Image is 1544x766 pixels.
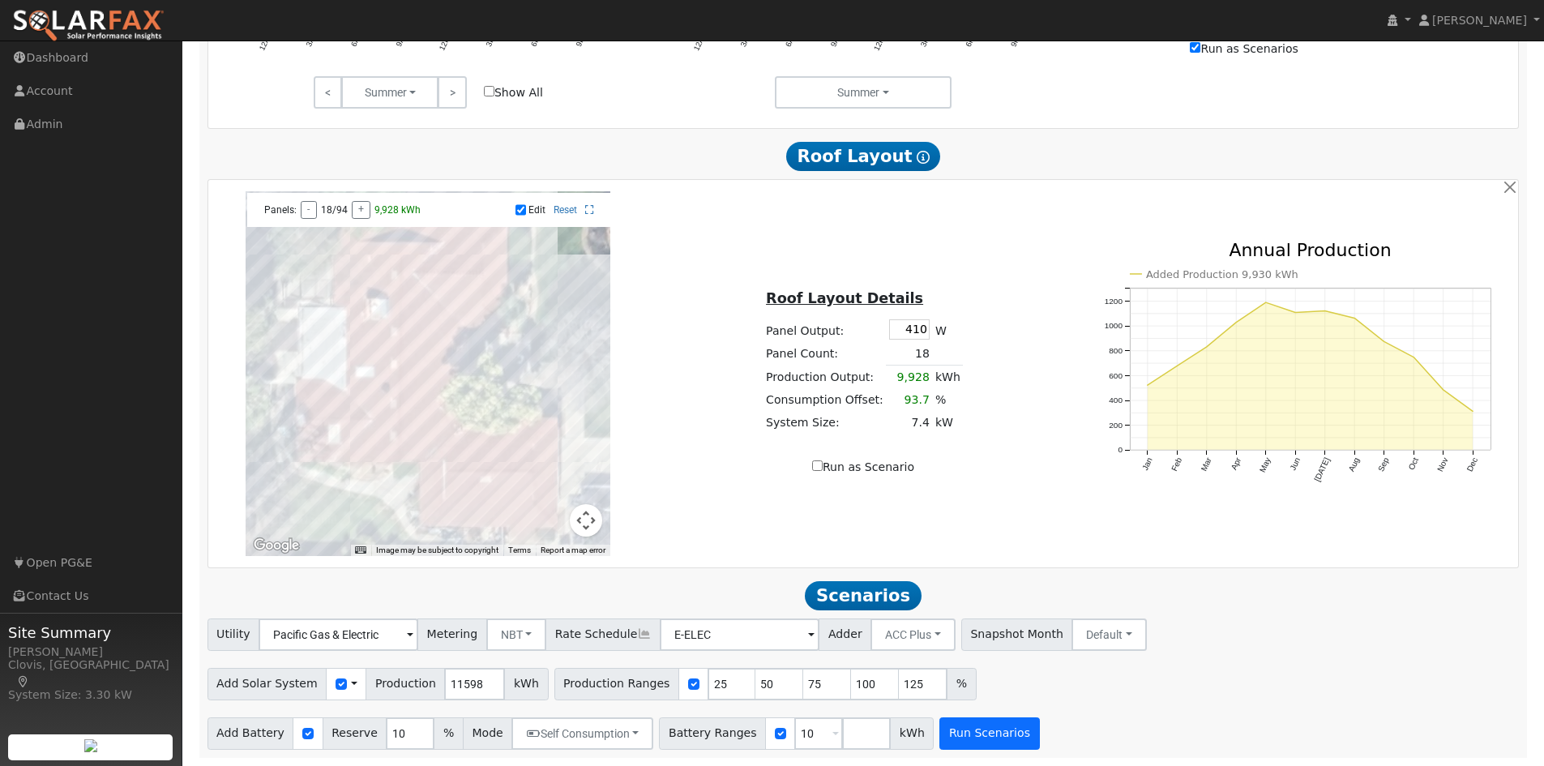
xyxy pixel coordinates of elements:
[805,581,921,610] span: Scenarios
[1170,456,1183,473] text: Feb
[484,86,494,96] input: Show All
[1263,299,1269,306] circle: onclick=""
[484,84,543,101] label: Show All
[886,366,932,389] td: 9,928
[1313,456,1332,483] text: [DATE]
[812,459,914,476] label: Run as Scenario
[207,618,260,651] span: Utility
[932,389,963,412] td: %
[1233,319,1239,326] circle: onclick=""
[886,412,932,434] td: 7.4
[947,668,976,700] span: %
[1146,268,1298,280] text: Added Production 9,930 kWh
[374,204,421,216] span: 9,928 kWh
[1440,387,1447,393] circle: onclick=""
[349,29,363,48] text: 6AM
[84,739,97,752] img: retrieve
[828,29,843,48] text: 9AM
[763,316,887,342] td: Panel Output:
[438,76,466,109] a: >
[463,717,512,750] span: Mode
[1258,456,1272,474] text: May
[738,29,753,48] text: 3AM
[1289,456,1302,472] text: Jun
[1407,456,1421,472] text: Oct
[528,204,545,216] label: Edit
[8,644,173,661] div: [PERSON_NAME]
[1347,456,1361,473] text: Aug
[1229,240,1391,260] text: Annual Production
[964,29,978,48] text: 6PM
[886,342,932,366] td: 18
[250,535,303,556] a: Open this area in Google Maps (opens a new window)
[554,668,679,700] span: Production Ranges
[264,204,297,216] span: Panels:
[961,618,1073,651] span: Snapshot Month
[1144,382,1151,388] circle: onclick=""
[574,29,588,48] text: 9PM
[1322,308,1328,315] circle: onclick=""
[1009,29,1024,48] text: 9PM
[659,717,766,750] span: Battery Ranges
[301,201,317,219] button: -
[12,9,165,43] img: SolarFax
[1469,409,1476,415] circle: onclick=""
[812,460,823,471] input: Run as Scenario
[508,546,531,554] a: Terms (opens in new tab)
[1435,456,1449,473] text: Nov
[504,668,548,700] span: kWh
[763,342,887,366] td: Panel Count:
[16,675,31,688] a: Map
[570,504,602,537] button: Map camera controls
[1118,446,1123,455] text: 0
[890,717,934,750] span: kWh
[352,201,370,219] button: +
[1105,322,1123,331] text: 1000
[819,618,871,651] span: Adder
[8,622,173,644] span: Site Summary
[1376,456,1391,473] text: Sep
[376,546,498,554] span: Image may be subject to copyright
[529,29,544,48] text: 6PM
[1465,456,1479,473] text: Dec
[259,618,418,651] input: Select a Utility
[486,618,547,651] button: NBT
[207,668,327,700] span: Add Solar System
[1432,14,1527,27] span: [PERSON_NAME]
[554,204,577,216] a: Reset
[394,29,408,48] text: 9AM
[763,389,887,412] td: Consumption Offset:
[1230,456,1243,471] text: Apr
[1292,310,1298,316] circle: onclick=""
[1190,41,1298,58] label: Run as Scenarios
[917,151,930,164] i: Show Help
[355,545,366,556] button: Keyboard shortcuts
[8,657,173,691] div: Clovis, [GEOGRAPHIC_DATA]
[763,412,887,434] td: System Size:
[434,717,463,750] span: %
[784,29,798,48] text: 6AM
[763,366,887,389] td: Production Output:
[1071,618,1147,651] button: Default
[870,618,956,651] button: ACC Plus
[207,717,294,750] span: Add Battery
[314,76,342,109] a: <
[1410,354,1417,361] circle: onclick=""
[919,29,934,48] text: 3PM
[1204,344,1210,350] circle: onclick=""
[1140,456,1154,472] text: Jan
[939,717,1039,750] button: Run Scenarios
[545,618,661,651] span: Rate Schedule
[1351,315,1358,322] circle: onclick=""
[1190,42,1200,53] input: Run as Scenarios
[511,717,653,750] button: Self Consumption
[1105,297,1123,306] text: 1200
[766,290,923,306] u: Roof Layout Details
[341,76,438,109] button: Summer
[1199,456,1213,473] text: Mar
[932,316,963,342] td: W
[1109,421,1123,430] text: 200
[660,618,819,651] input: Select a Rate Schedule
[321,204,348,216] span: 18/94
[250,535,303,556] img: Google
